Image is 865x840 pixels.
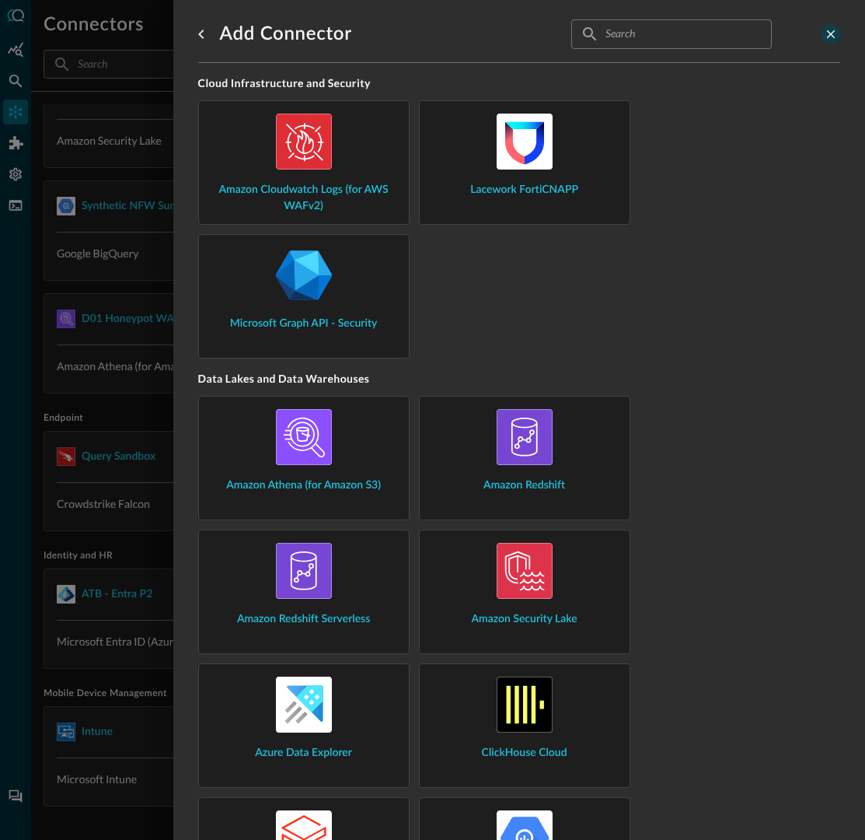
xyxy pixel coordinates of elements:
[237,611,370,628] span: Amazon Redshift Serverless
[226,478,381,494] span: Amazon Athena (for Amazon S3)
[821,25,840,44] button: close-drawer
[482,745,567,761] span: ClickHouse Cloud
[483,478,565,494] span: Amazon Redshift
[497,543,553,599] img: AWSSecurityLake.svg
[198,371,840,396] h5: Data Lakes and Data Warehouses
[497,409,553,465] img: AWSRedshift.svg
[276,677,332,733] img: AzureDataExplorer.svg
[276,409,332,465] img: AWSAthena.svg
[276,247,332,303] img: MicrosoftGraph.svg
[470,182,578,198] span: Lacework FortiCNAPP
[497,677,553,733] img: ClickHouse.svg
[276,543,332,599] img: AWSRedshift.svg
[471,611,577,628] span: Amazon Security Lake
[605,19,736,48] input: Search
[220,22,352,47] h1: Add Connector
[497,114,553,170] img: LaceworkFortiCnapp.svg
[211,182,396,215] span: Amazon Cloudwatch Logs (for AWS WAFv2)
[276,114,332,170] img: AWSCloudWatchLogs.svg
[189,22,214,47] button: go back
[230,316,378,332] span: Microsoft Graph API - Security
[198,75,840,100] h5: Cloud Infrastructure and Security
[255,745,352,761] span: Azure Data Explorer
